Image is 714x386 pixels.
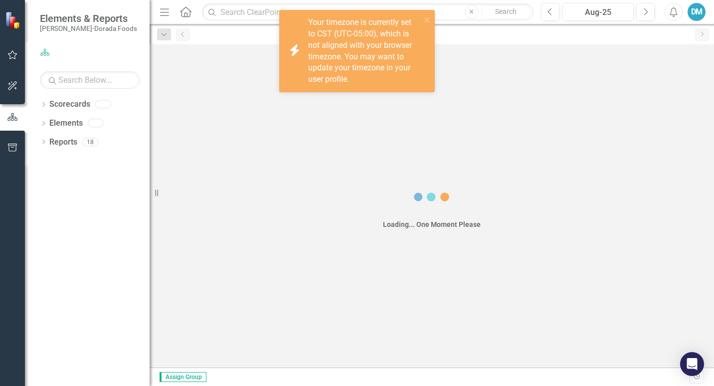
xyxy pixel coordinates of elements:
input: Search Below... [40,71,140,89]
button: close [424,14,431,25]
small: [PERSON_NAME]-Dorada Foods [40,24,137,32]
div: 18 [82,138,98,146]
div: Open Intercom Messenger [680,352,704,376]
div: Loading... One Moment Please [383,219,481,229]
a: Reports [49,137,77,148]
button: Aug-25 [562,3,634,21]
span: Search [495,7,517,15]
div: Your timezone is currently set to CST (UTC-05:00), which is not aligned with your browser timezon... [308,17,421,85]
a: Elements [49,118,83,129]
img: ClearPoint Strategy [5,11,22,28]
span: Elements & Reports [40,12,137,24]
span: Assign Group [160,372,206,382]
input: Search ClearPoint... [202,3,534,21]
button: Search [481,5,531,19]
a: Scorecards [49,99,90,110]
button: DM [688,3,706,21]
div: Aug-25 [566,6,630,18]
